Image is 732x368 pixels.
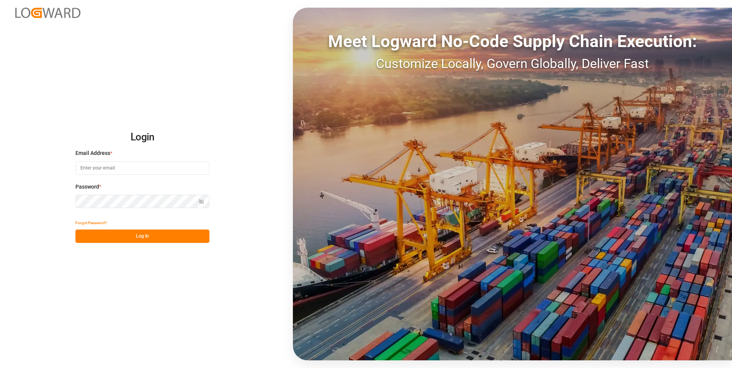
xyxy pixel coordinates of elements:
[293,54,732,73] div: Customize Locally, Govern Globally, Deliver Fast
[15,8,80,18] img: Logward_new_orange.png
[75,216,107,230] button: Forgot Password?
[75,125,209,150] h2: Login
[75,230,209,243] button: Log In
[75,183,99,191] span: Password
[75,161,209,175] input: Enter your email
[75,149,110,157] span: Email Address
[293,29,732,54] div: Meet Logward No-Code Supply Chain Execution:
